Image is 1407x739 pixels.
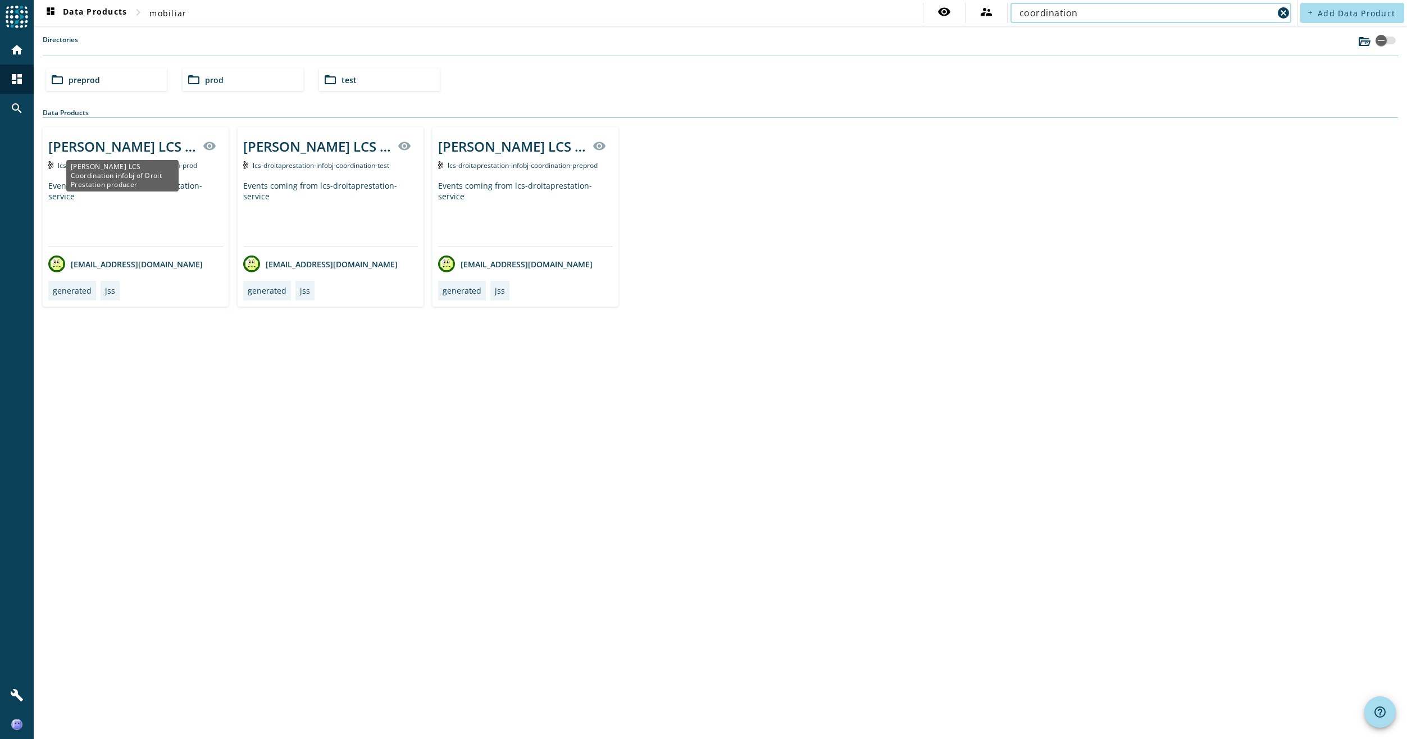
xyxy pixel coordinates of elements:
[145,3,191,23] button: mobiliar
[438,256,593,272] div: [EMAIL_ADDRESS][DOMAIN_NAME]
[66,160,179,191] div: [PERSON_NAME] LCS Coordination infobj of Droit Prestation producer
[1307,10,1313,16] mat-icon: add
[51,73,64,86] mat-icon: folder_open
[1300,3,1404,23] button: Add Data Product
[243,137,391,156] div: [PERSON_NAME] LCS Coordination infobj of Droit Prestation producer
[593,139,606,153] mat-icon: visibility
[495,285,505,296] div: jss
[1276,5,1291,21] button: Clear
[1277,6,1290,20] mat-icon: cancel
[6,6,28,28] img: spoud-logo.svg
[105,285,115,296] div: jss
[1373,705,1387,719] mat-icon: help_outline
[1318,8,1395,19] span: Add Data Product
[44,6,57,20] mat-icon: dashboard
[243,161,248,169] img: Kafka Topic: lcs-droitaprestation-infobj-coordination-test
[448,161,598,170] span: Kafka Topic: lcs-droitaprestation-infobj-coordination-preprod
[149,8,186,19] span: mobiliar
[398,139,411,153] mat-icon: visibility
[438,180,613,247] div: Events coming from lcs-droitaprestation-service
[43,35,78,56] label: Directories
[58,161,197,170] span: Kafka Topic: lcs-droitaprestation-infobj-coordination-prod
[443,285,481,296] div: generated
[131,6,145,19] mat-icon: chevron_right
[243,180,418,247] div: Events coming from lcs-droitaprestation-service
[1019,6,1273,20] input: Search (% or * for wildcards)
[11,719,22,730] img: d1ba917ca295f45f8acdc6b98db10b3f
[10,688,24,702] mat-icon: build
[48,256,203,272] div: [EMAIL_ADDRESS][DOMAIN_NAME]
[53,285,92,296] div: generated
[324,73,337,86] mat-icon: folder_open
[10,43,24,57] mat-icon: home
[203,139,216,153] mat-icon: visibility
[48,161,53,169] img: Kafka Topic: lcs-droitaprestation-infobj-coordination-prod
[205,75,224,85] span: prod
[48,256,65,272] img: avatar
[438,256,455,272] img: avatar
[43,108,1398,118] div: Data Products
[44,6,127,20] span: Data Products
[980,5,993,19] mat-icon: supervisor_account
[10,102,24,115] mat-icon: search
[69,75,100,85] span: preprod
[253,161,389,170] span: Kafka Topic: lcs-droitaprestation-infobj-coordination-test
[937,5,951,19] mat-icon: visibility
[438,161,443,169] img: Kafka Topic: lcs-droitaprestation-infobj-coordination-preprod
[248,285,286,296] div: generated
[300,285,310,296] div: jss
[438,137,586,156] div: [PERSON_NAME] LCS Coordination infobj of Droit Prestation producer
[39,3,131,23] button: Data Products
[48,137,196,156] div: [PERSON_NAME] LCS Coordination infobj of Droit Prestation producer
[48,180,223,247] div: Events coming from lcs-droitaprestation-service
[10,72,24,86] mat-icon: dashboard
[243,256,398,272] div: [EMAIL_ADDRESS][DOMAIN_NAME]
[187,73,201,86] mat-icon: folder_open
[341,75,357,85] span: test
[243,256,260,272] img: avatar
